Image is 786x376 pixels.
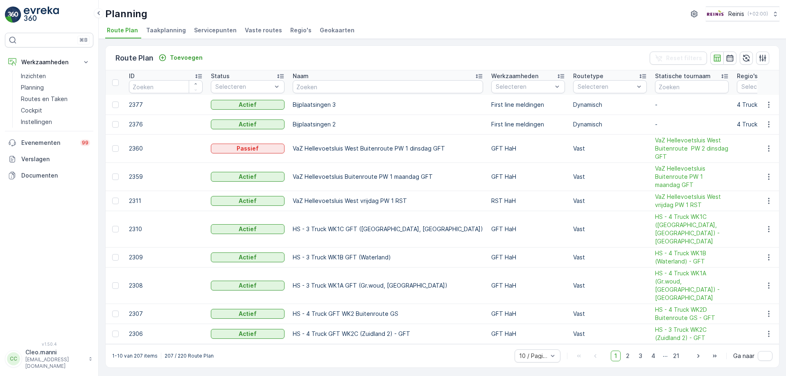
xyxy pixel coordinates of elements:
[655,164,729,189] a: VaZ Hellevoetsluis Buitenroute PW 1 maandag GFT
[129,281,203,290] p: 2308
[491,225,565,233] p: GFT HaH
[239,120,257,128] p: Actief
[211,119,285,129] button: Actief
[25,348,84,356] p: Cleo.manni
[573,72,603,80] p: Routetype
[706,7,779,21] button: Reinis(+02:00)
[21,139,75,147] p: Evenementen
[107,26,138,34] span: Route Plan
[24,7,59,23] img: logo_light-DOdMpM7g.png
[491,144,565,153] p: GFT HaH
[239,197,257,205] p: Actief
[293,80,483,93] input: Zoeken
[728,10,744,18] p: Reinis
[211,172,285,182] button: Actief
[655,193,729,209] a: VaZ Hellevoetsluis West vrijdag PW 1 RST
[655,136,729,161] a: VaZ Hellevoetsluis West Buitenroute PW 2 dinsdag GFT
[194,26,237,34] span: Servicepunten
[293,101,483,109] p: Bijplaatsingen 3
[18,116,93,128] a: Instellingen
[496,83,552,91] p: Selecteren
[293,253,483,261] p: HS - 3 Truck WK1B GFT (Waterland)
[655,306,729,322] a: HS - 4 Truck WK2D Buitenroute GS - GFT
[733,352,754,360] span: Ga naar
[170,54,203,62] p: Toevoegen
[211,224,285,234] button: Actief
[293,72,309,80] p: Naam
[655,249,729,266] a: HS - 4 Truck WK1B (Waterland) - GFT
[663,351,668,361] p: ...
[129,253,203,261] p: 2309
[669,351,683,361] span: 21
[491,101,565,109] p: First line meldingen
[21,155,90,163] p: Verslagen
[655,101,729,109] p: -
[5,342,93,347] span: v 1.50.4
[112,145,119,152] div: Toggle Row Selected
[21,118,52,126] p: Instellingen
[129,173,203,181] p: 2359
[655,213,729,245] span: HS - 4 Truck WK1C ([GEOGRAPHIC_DATA], [GEOGRAPHIC_DATA]) - [GEOGRAPHIC_DATA]
[21,72,46,80] p: Inzichten
[573,253,647,261] p: Vast
[5,348,93,369] button: CCCleo.manni[EMAIL_ADDRESS][DOMAIN_NAME]
[573,144,647,153] p: Vast
[112,311,119,317] div: Toggle Row Selected
[293,281,483,290] p: HS - 3 Truck WK1A GFT (Gr.woud, [GEOGRAPHIC_DATA])
[573,310,647,318] p: Vast
[648,351,659,361] span: 4
[129,225,203,233] p: 2310
[165,353,214,359] p: 207 / 220 Route Plan
[211,144,285,153] button: Passief
[211,329,285,339] button: Actief
[18,93,93,105] a: Routes en Taken
[146,26,186,34] span: Taakplanning
[112,173,119,180] div: Toggle Row Selected
[239,253,257,261] p: Actief
[5,151,93,167] a: Verslagen
[573,330,647,338] p: Vast
[21,171,90,180] p: Documenten
[82,140,88,146] p: 99
[21,58,77,66] p: Werkzaamheden
[21,83,44,92] p: Planning
[573,225,647,233] p: Vast
[18,105,93,116] a: Cockpit
[112,353,158,359] p: 1-10 van 207 items
[655,213,729,245] a: HS - 4 Truck WK1C (Maaswijk West, Waterland) - GFT
[215,83,272,91] p: Selecteren
[129,101,203,109] p: 2377
[129,330,203,338] p: 2306
[491,330,565,338] p: GFT HaH
[129,310,203,318] p: 2307
[293,330,483,338] p: HS - 4 Truck GFT WK2C (Zuidland 2) - GFT
[105,7,147,20] p: Planning
[112,198,119,204] div: Toggle Row Selected
[129,72,135,80] p: ID
[239,101,257,109] p: Actief
[237,144,259,153] p: Passief
[129,120,203,128] p: 2376
[239,310,257,318] p: Actief
[211,72,230,80] p: Status
[129,144,203,153] p: 2360
[491,310,565,318] p: GFT HaH
[25,356,84,369] p: [EMAIL_ADDRESS][DOMAIN_NAME]
[491,173,565,181] p: GFT HaH
[491,253,565,261] p: GFT HaH
[211,252,285,262] button: Actief
[245,26,282,34] span: Vaste routes
[112,331,119,337] div: Toggle Row Selected
[18,70,93,82] a: Inzichten
[293,197,483,205] p: VaZ Hellevoetsluis West vrijdag PW 1 RST
[18,82,93,93] a: Planning
[655,326,729,342] a: HS - 3 Truck WK2C (Zuidland 2) - GFT
[211,196,285,206] button: Actief
[211,281,285,290] button: Actief
[655,269,729,302] a: HS - 4 Truck WK1A (Gr.woud, Maaswijk Oost) - GFT
[573,173,647,181] p: Vast
[573,281,647,290] p: Vast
